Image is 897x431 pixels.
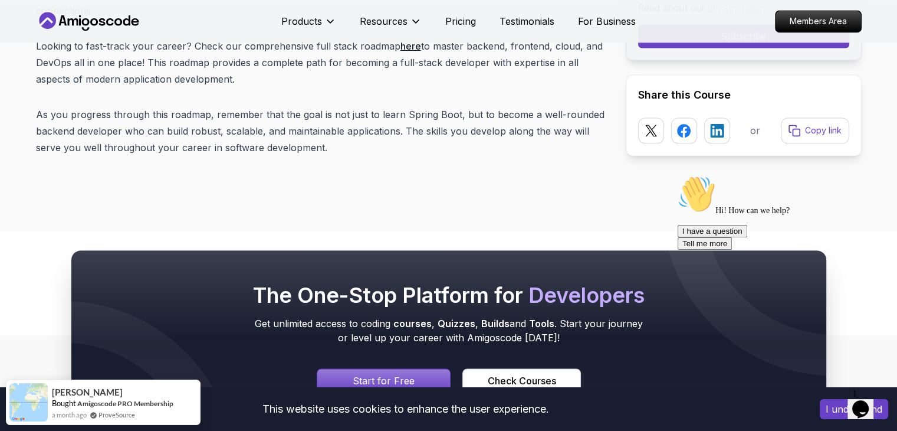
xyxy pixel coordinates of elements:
div: This website uses cookies to enhance the user experience. [9,396,802,422]
button: Accept cookies [820,399,888,419]
p: Members Area [776,11,861,32]
a: Signin page [317,368,451,393]
p: Copy link [805,125,842,136]
a: Pricing [445,14,476,28]
span: Developers [528,282,645,308]
span: Hi! How can we help? [5,35,117,44]
button: Copy link [781,117,849,143]
span: courses [393,318,432,329]
img: provesource social proof notification image [9,383,48,422]
p: Resources [360,14,408,28]
p: Start for Free [353,374,415,388]
p: Get unlimited access to coding , , and . Start your journey or level up your career with Amigosco... [251,316,647,345]
p: Products [281,14,322,28]
a: Testimonials [500,14,554,28]
button: Check Courses [462,368,580,393]
span: a month ago [52,410,87,420]
p: As you progress through this roadmap, remember that the goal is not just to learn Spring Boot, bu... [36,106,607,156]
p: Looking to fast-track your career? Check our comprehensive full stack roadmap to master backend, ... [36,38,607,87]
button: Products [281,14,336,38]
button: I have a question [5,54,74,67]
span: Tools [529,318,554,329]
span: Bought [52,399,76,408]
span: Builds [481,318,510,329]
img: :wave: [5,5,42,43]
span: [PERSON_NAME] [52,387,123,397]
div: Check Courses [487,374,556,388]
span: Quizzes [438,318,475,329]
h2: Share this Course [638,87,849,103]
a: For Business [578,14,636,28]
p: or [750,123,760,138]
button: Resources [360,14,422,38]
button: Tell me more [5,67,59,79]
a: ProveSource [98,411,135,419]
a: Amigoscode PRO Membership [77,399,173,408]
h2: The One-Stop Platform for [251,283,647,307]
iframe: chat widget [847,384,885,419]
a: Courses page [462,368,580,393]
a: here [400,40,421,52]
a: Members Area [775,10,862,32]
div: 👋Hi! How can we help?I have a questionTell me more [5,5,217,79]
iframe: chat widget [673,171,885,378]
